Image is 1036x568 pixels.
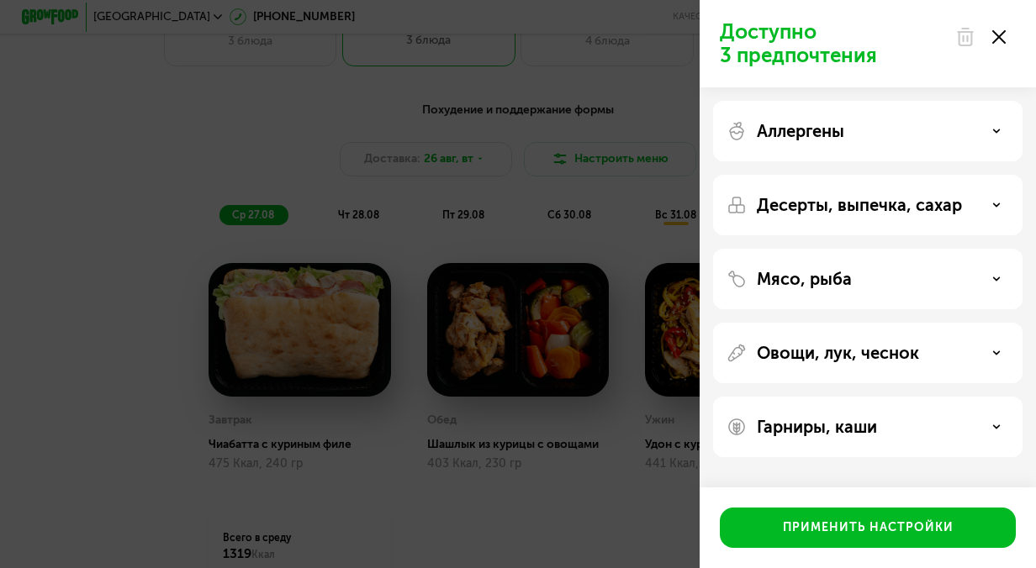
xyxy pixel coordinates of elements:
p: Мясо, рыба [757,269,852,289]
p: Гарниры, каши [757,417,877,437]
p: Десерты, выпечка, сахар [757,195,962,215]
p: Аллергены [757,121,844,141]
p: Овощи, лук, чеснок [757,343,919,363]
button: Применить настройки [720,508,1016,548]
div: Применить настройки [783,519,954,536]
p: Доступно 3 предпочтения [720,20,945,67]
